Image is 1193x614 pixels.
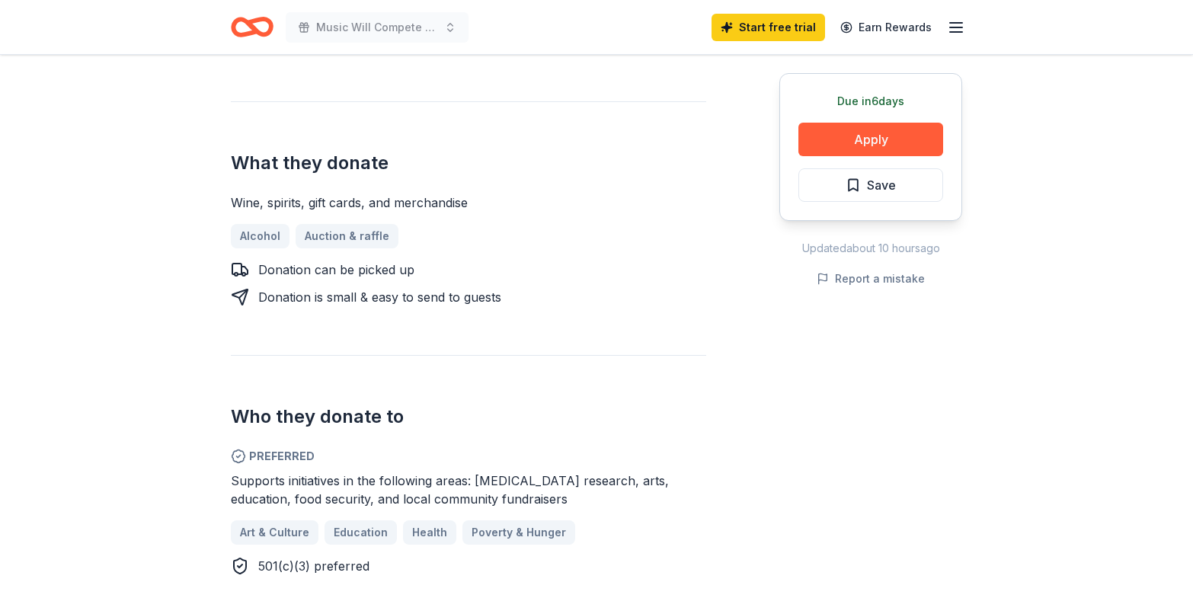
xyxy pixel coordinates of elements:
button: Apply [798,123,943,156]
div: Donation can be picked up [258,261,414,279]
div: Donation is small & easy to send to guests [258,288,501,306]
button: Save [798,168,943,202]
span: Poverty & Hunger [472,523,566,542]
span: Education [334,523,388,542]
a: Health [403,520,456,545]
span: Save [867,175,896,195]
h2: What they donate [231,151,706,175]
a: Home [231,9,273,45]
span: Preferred [231,447,706,465]
a: Earn Rewards [831,14,941,41]
span: Art & Culture [240,523,309,542]
button: Music Will Compete for a Cause NYC [286,12,469,43]
a: Start free trial [712,14,825,41]
span: Supports initiatives in the following areas: [MEDICAL_DATA] research, arts, education, food secur... [231,473,669,507]
div: Updated about 10 hours ago [779,239,962,257]
button: Report a mistake [817,270,925,288]
div: Due in 6 days [798,92,943,110]
h2: Who they donate to [231,405,706,429]
div: Wine, spirits, gift cards, and merchandise [231,193,706,212]
span: 501(c)(3) preferred [258,558,369,574]
span: Health [412,523,447,542]
a: Education [325,520,397,545]
a: Auction & raffle [296,224,398,248]
a: Poverty & Hunger [462,520,575,545]
a: Art & Culture [231,520,318,545]
span: Music Will Compete for a Cause NYC [316,18,438,37]
a: Alcohol [231,224,289,248]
